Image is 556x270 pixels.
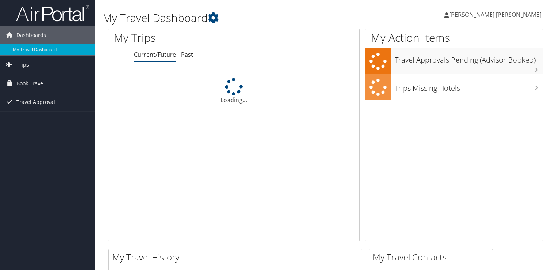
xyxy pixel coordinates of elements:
span: Dashboards [16,26,46,44]
a: Trips Missing Hotels [365,74,543,100]
div: Loading... [108,78,359,104]
a: Past [181,50,193,59]
span: [PERSON_NAME] [PERSON_NAME] [449,11,541,19]
h1: My Travel Dashboard [102,10,400,26]
span: Book Travel [16,74,45,93]
a: Travel Approvals Pending (Advisor Booked) [365,48,543,74]
h1: My Action Items [365,30,543,45]
span: Trips [16,56,29,74]
img: airportal-logo.png [16,5,89,22]
h2: My Travel History [112,251,362,263]
h1: My Trips [114,30,249,45]
h2: My Travel Contacts [373,251,493,263]
h3: Trips Missing Hotels [395,79,543,93]
a: [PERSON_NAME] [PERSON_NAME] [444,4,549,26]
span: Travel Approval [16,93,55,111]
h3: Travel Approvals Pending (Advisor Booked) [395,51,543,65]
a: Current/Future [134,50,176,59]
